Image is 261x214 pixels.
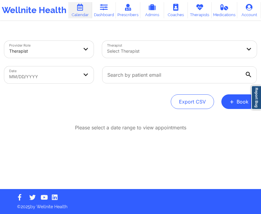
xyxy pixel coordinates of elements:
p: © 2025 by Wellnite Health [13,199,248,210]
a: Prescribers [116,2,140,18]
button: Export CSV [171,94,214,109]
a: Therapists [188,2,212,18]
a: Report Bug [251,86,261,110]
input: Search by patient email [102,66,257,83]
button: +Book [221,94,257,109]
div: Therapist [9,44,78,58]
span: + [230,100,234,103]
p: Please select a date range to view appointments [75,124,186,131]
a: Admins [140,2,164,18]
a: Coaches [164,2,188,18]
a: Medications [212,2,237,18]
a: Calendar [68,2,92,18]
a: Dashboard [92,2,116,18]
a: Account [237,2,261,18]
